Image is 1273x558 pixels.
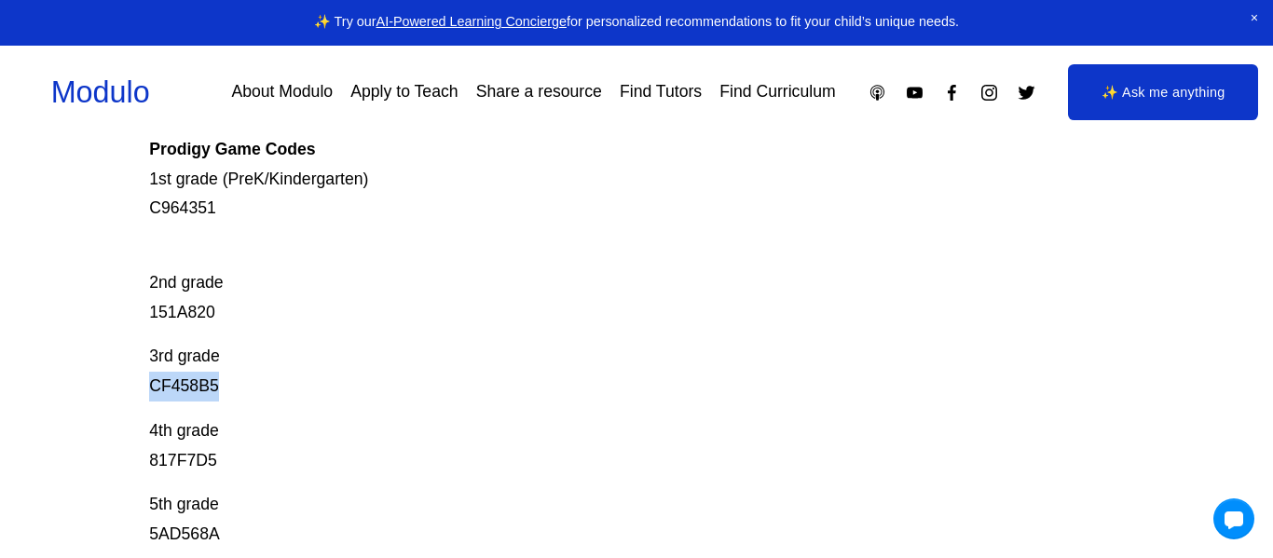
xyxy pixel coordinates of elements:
[149,238,1025,327] p: 2nd grade 151A820
[942,83,962,102] a: Facebook
[1068,64,1258,120] a: ✨ Ask me anything
[350,76,458,109] a: Apply to Teach
[868,83,887,102] a: Apple Podcasts
[149,140,315,158] strong: Prodigy Game Codes
[476,76,602,109] a: Share a resource
[1017,83,1036,102] a: Twitter
[376,14,567,29] a: AI-Powered Learning Concierge
[51,75,150,109] a: Modulo
[620,76,702,109] a: Find Tutors
[231,76,333,109] a: About Modulo
[149,342,1025,401] p: 3rd grade CF458B5
[905,83,924,102] a: YouTube
[719,76,835,109] a: Find Curriculum
[149,416,1025,476] p: 4th grade 817F7D5
[149,490,1025,550] p: 5th grade 5AD568A
[979,83,999,102] a: Instagram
